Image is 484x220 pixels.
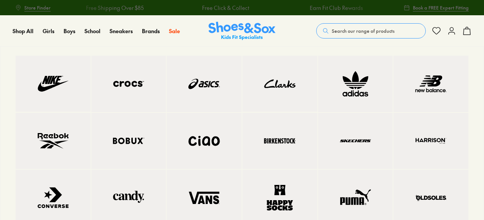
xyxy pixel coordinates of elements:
a: Free Shipping Over $85 [86,4,144,12]
button: Search our range of products [316,23,426,39]
a: Shop All [13,27,33,35]
a: Girls [43,27,54,35]
span: Store Finder [24,4,51,11]
span: Search our range of products [332,27,395,34]
a: School [84,27,100,35]
a: Earn Fit Club Rewards [309,4,363,12]
a: Free Click & Collect [202,4,249,12]
a: Shoes & Sox [209,22,275,40]
img: SNS_Logo_Responsive.svg [209,22,275,40]
button: Gorgias live chat [4,3,27,26]
a: Sale [169,27,180,35]
a: Store Finder [15,1,51,14]
a: Sneakers [110,27,133,35]
a: Boys [64,27,75,35]
a: Brands [142,27,160,35]
span: Book a FREE Expert Fitting [413,4,469,11]
a: Book a FREE Expert Fitting [404,1,469,14]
